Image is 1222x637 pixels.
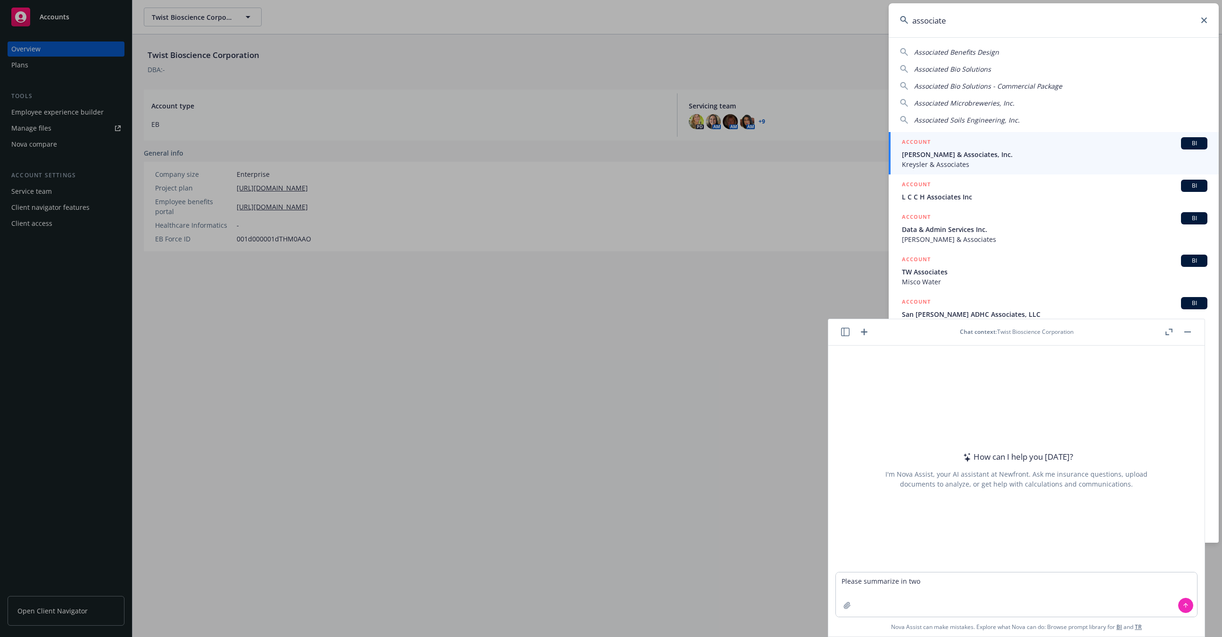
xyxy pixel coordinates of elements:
[1135,623,1142,631] a: TR
[832,617,1201,637] span: Nova Assist can make mistakes. Explore what Nova can do: Browse prompt library for and
[914,48,999,57] span: Associated Benefits Design
[902,297,931,308] h5: ACCOUNT
[1116,623,1122,631] a: BI
[889,249,1219,292] a: ACCOUNTBITW AssociatesMisco Water
[836,572,1197,617] textarea: Please summarize in two
[902,149,1207,159] span: [PERSON_NAME] & Associates, Inc.
[902,309,1207,319] span: San [PERSON_NAME] ADHC Associates, LLC
[902,212,931,223] h5: ACCOUNT
[902,255,931,266] h5: ACCOUNT
[889,132,1219,174] a: ACCOUNTBI[PERSON_NAME] & Associates, Inc.Kreysler & Associates
[1185,139,1204,148] span: BI
[1185,214,1204,223] span: BI
[884,469,1149,489] div: I'm Nova Assist, your AI assistant at Newfront. Ask me insurance questions, upload documents to a...
[1185,182,1204,190] span: BI
[889,292,1219,334] a: ACCOUNTBISan [PERSON_NAME] ADHC Associates, LLCABC Therapy Center
[889,174,1219,207] a: ACCOUNTBIL C C H Associates Inc
[870,328,1163,336] div: : Twist Bioscience Corporation
[914,65,991,74] span: Associated Bio Solutions
[902,224,1207,234] span: Data & Admin Services Inc.
[914,116,1020,124] span: Associated Soils Engineering, Inc.
[1185,256,1204,265] span: BI
[902,159,1207,169] span: Kreysler & Associates
[902,267,1207,277] span: TW Associates
[960,451,1073,463] div: How can I help you [DATE]?
[902,277,1207,287] span: Misco Water
[902,234,1207,244] span: [PERSON_NAME] & Associates
[889,207,1219,249] a: ACCOUNTBIData & Admin Services Inc.[PERSON_NAME] & Associates
[902,137,931,149] h5: ACCOUNT
[1185,299,1204,307] span: BI
[914,82,1062,91] span: Associated Bio Solutions - Commercial Package
[960,328,996,336] span: Chat context
[914,99,1015,108] span: Associated Microbreweries, Inc.
[889,3,1219,37] input: Search...
[902,192,1207,202] span: L C C H Associates Inc
[902,180,931,191] h5: ACCOUNT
